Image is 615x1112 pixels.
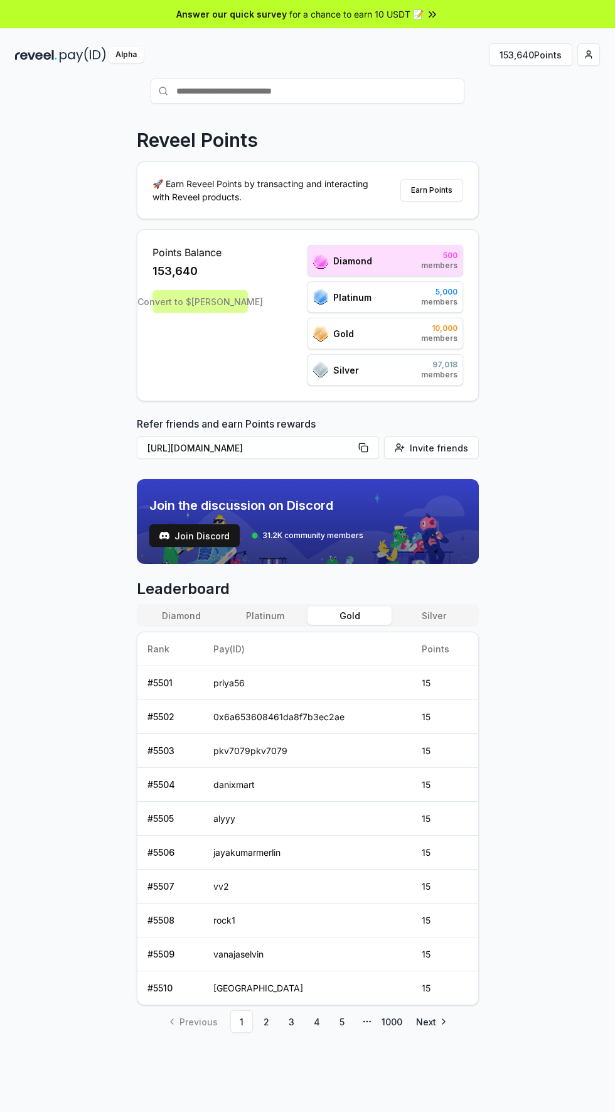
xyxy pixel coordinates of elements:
span: Join Discord [174,529,230,543]
td: 0x6a653608461da8f7b3ec2ae [203,700,412,734]
td: 15 [412,870,478,904]
td: 15 [412,971,478,1005]
td: priya56 [203,666,412,700]
span: Points Balance [152,245,248,260]
td: 15 [412,937,478,971]
span: Leaderboard [137,579,479,599]
td: # 5501 [137,666,203,700]
img: ranks_icon [313,326,328,342]
button: Gold [307,607,392,625]
a: Go to next page [406,1010,455,1033]
span: 153,640 [152,262,198,280]
span: Answer our quick survey [176,8,287,21]
span: 500 [421,251,457,261]
img: ranks_icon [313,362,328,378]
a: 1 [230,1010,253,1033]
th: Rank [137,632,203,666]
button: Invite friends [384,436,479,459]
button: Platinum [223,607,307,625]
th: Pay(ID) [203,632,412,666]
td: 15 [412,802,478,836]
td: vv2 [203,870,412,904]
img: test [159,531,169,541]
td: # 5507 [137,870,203,904]
td: 15 [412,836,478,870]
span: Platinum [333,291,372,304]
span: members [421,297,457,307]
td: vanajaselvin [203,937,412,971]
td: rock1 [203,904,412,937]
span: 10,000 [421,323,457,333]
button: 153,640Points [489,43,572,66]
span: Join the discussion on Discord [149,497,363,514]
a: testJoin Discord [149,524,240,547]
img: ranks_icon [313,253,328,269]
button: [URL][DOMAIN_NAME] [137,436,379,459]
nav: pagination [137,1010,479,1033]
span: members [421,261,457,271]
a: 1000 [381,1010,404,1033]
p: Reveel Points [137,129,258,151]
td: # 5506 [137,836,203,870]
span: Gold [333,327,354,340]
th: Points [412,632,478,666]
span: Next [416,1015,436,1028]
td: alyyy [203,802,412,836]
td: # 5504 [137,768,203,802]
span: members [421,333,457,343]
td: # 5508 [137,904,203,937]
span: Diamond [333,254,372,267]
span: 5,000 [421,287,457,297]
span: 31.2K community members [262,531,363,541]
td: # 5509 [137,937,203,971]
td: danixmart [203,768,412,802]
td: # 5502 [137,700,203,734]
button: Earn Points [400,179,463,202]
a: 5 [331,1010,353,1033]
div: Refer friends and earn Points rewards [137,416,479,464]
td: 15 [412,666,478,700]
span: Silver [333,364,359,377]
div: Alpha [109,47,144,63]
span: for a chance to earn 10 USDT 📝 [289,8,424,21]
img: discord_banner [137,479,479,564]
button: Join Discord [149,524,240,547]
a: 3 [281,1010,303,1033]
p: 🚀 Earn Reveel Points by transacting and interacting with Reveel products. [152,177,378,203]
td: # 5505 [137,802,203,836]
td: pkv7079pkv7079 [203,734,412,768]
a: 2 [255,1010,278,1033]
img: pay_id [60,47,106,63]
img: reveel_dark [15,47,57,63]
a: 4 [306,1010,328,1033]
span: Invite friends [410,441,468,455]
td: 15 [412,768,478,802]
span: 97,018 [421,360,457,370]
td: # 5510 [137,971,203,1005]
span: members [421,370,457,380]
td: [GEOGRAPHIC_DATA] [203,971,412,1005]
td: 15 [412,734,478,768]
td: 15 [412,904,478,937]
td: jayakumarmerlin [203,836,412,870]
button: Diamond [139,607,223,625]
img: ranks_icon [313,289,328,305]
td: # 5503 [137,734,203,768]
td: 15 [412,700,478,734]
button: Silver [392,607,476,625]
